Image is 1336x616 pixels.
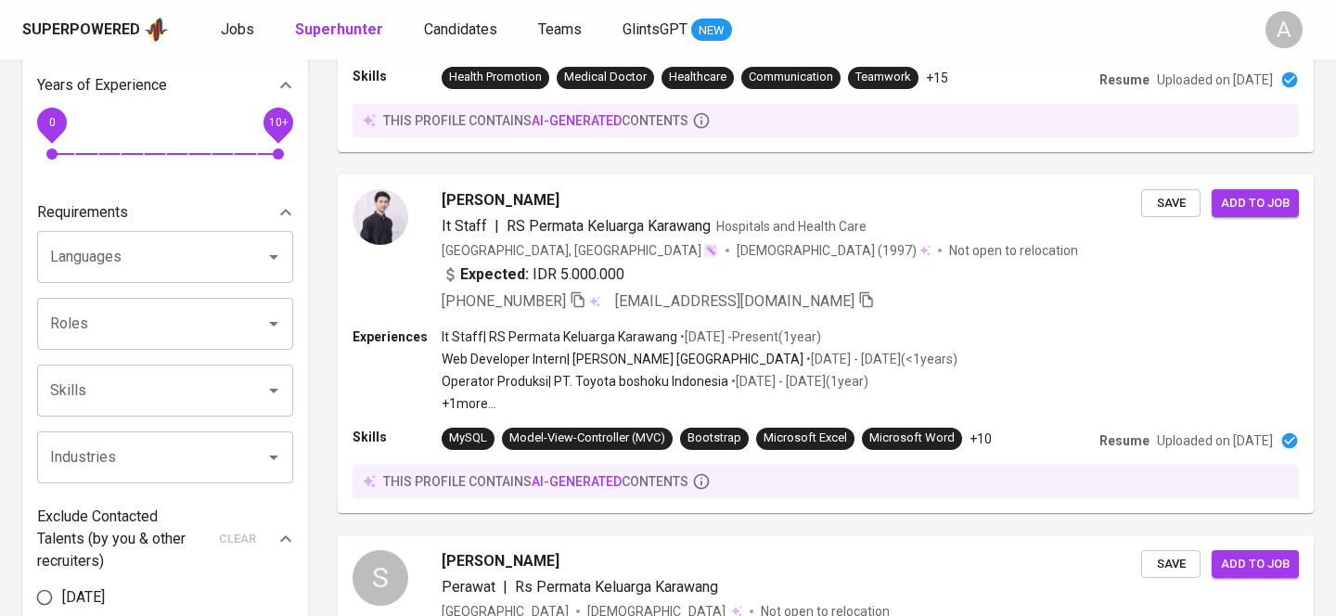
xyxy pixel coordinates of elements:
[442,327,677,346] p: It Staff | RS Permata Keluarga Karawang
[926,69,948,87] p: +15
[869,430,955,447] div: Microsoft Word
[1212,550,1299,579] button: Add to job
[295,20,383,38] b: Superhunter
[442,394,957,413] p: +1 more ...
[261,311,287,337] button: Open
[268,116,288,129] span: 10+
[764,430,847,447] div: Microsoft Excel
[1099,71,1150,89] p: Resume
[221,19,258,42] a: Jobs
[564,69,647,86] div: Medical Doctor
[353,189,408,245] img: b73080a07e6ac3a5e9f4e9bf4f797da1.jpg
[532,474,622,489] span: AI-generated
[144,16,169,44] img: app logo
[261,378,287,404] button: Open
[442,578,495,596] span: Perawat
[1150,554,1191,575] span: Save
[424,20,497,38] span: Candidates
[424,19,501,42] a: Candidates
[737,241,878,260] span: [DEMOGRAPHIC_DATA]
[48,116,55,129] span: 0
[22,19,140,41] div: Superpowered
[261,244,287,270] button: Open
[383,472,688,491] p: this profile contains contents
[1141,189,1201,218] button: Save
[1099,431,1150,450] p: Resume
[538,19,585,42] a: Teams
[623,19,732,42] a: GlintsGPT NEW
[383,111,688,130] p: this profile contains contents
[507,217,711,235] span: RS Permata Keluarga Karawang
[449,69,542,86] div: Health Promotion
[62,586,105,609] span: [DATE]
[353,428,442,446] p: Skills
[538,20,582,38] span: Teams
[37,194,293,231] div: Requirements
[22,16,169,44] a: Superpoweredapp logo
[803,350,957,368] p: • [DATE] - [DATE] ( <1 years )
[677,327,821,346] p: • [DATE] - Present ( 1 year )
[353,67,442,85] p: Skills
[353,550,408,606] div: S
[495,215,499,237] span: |
[1141,550,1201,579] button: Save
[353,327,442,346] p: Experiences
[728,372,868,391] p: • [DATE] - [DATE] ( 1 year )
[37,201,128,224] p: Requirements
[1221,554,1290,575] span: Add to job
[1150,193,1191,214] span: Save
[449,430,487,447] div: MySQL
[442,292,566,310] span: [PHONE_NUMBER]
[442,350,803,368] p: Web Developer Intern | [PERSON_NAME] [GEOGRAPHIC_DATA]
[221,20,254,38] span: Jobs
[295,19,387,42] a: Superhunter
[338,174,1314,513] a: [PERSON_NAME]It Staff|RS Permata Keluarga KarawangHospitals and Health Care[GEOGRAPHIC_DATA], [GE...
[509,430,665,447] div: Model-View-Controller (MVC)
[855,69,911,86] div: Teamwork
[442,550,559,572] span: [PERSON_NAME]
[737,241,931,260] div: (1997)
[1265,11,1303,48] div: A
[37,67,293,104] div: Years of Experience
[1157,71,1273,89] p: Uploaded on [DATE]
[515,578,718,596] span: Rs Permata Keluarga Karawang
[503,576,507,598] span: |
[261,444,287,470] button: Open
[970,430,992,448] p: +10
[442,372,728,391] p: Operator Produksi | PT. Toyota boshoku Indonesia
[1157,431,1273,450] p: Uploaded on [DATE]
[442,263,624,286] div: IDR 5.000.000
[716,219,867,234] span: Hospitals and Health Care
[1212,189,1299,218] button: Add to job
[37,506,208,572] p: Exclude Contacted Talents (by you & other recruiters)
[949,241,1078,260] p: Not open to relocation
[615,292,854,310] span: [EMAIL_ADDRESS][DOMAIN_NAME]
[37,506,293,572] div: Exclude Contacted Talents (by you & other recruiters)clear
[442,241,718,260] div: [GEOGRAPHIC_DATA], [GEOGRAPHIC_DATA]
[691,21,732,40] span: NEW
[460,263,529,286] b: Expected:
[687,430,741,447] div: Bootstrap
[669,69,726,86] div: Healthcare
[1221,193,1290,214] span: Add to job
[532,113,622,128] span: AI-generated
[37,74,167,96] p: Years of Experience
[703,243,718,258] img: magic_wand.svg
[623,20,687,38] span: GlintsGPT
[442,217,487,235] span: It Staff
[442,189,559,212] span: [PERSON_NAME]
[749,69,833,86] div: Communication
